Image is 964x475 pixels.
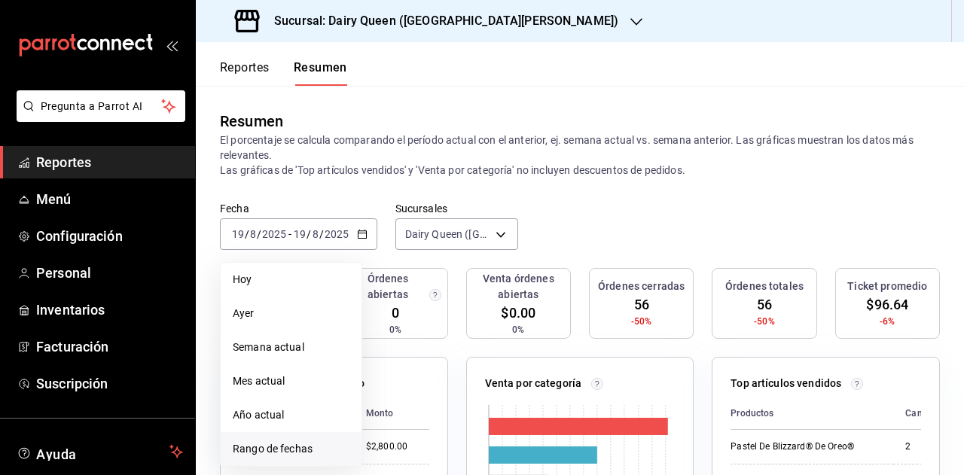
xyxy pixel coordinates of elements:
[36,336,183,357] span: Facturación
[319,228,324,240] span: /
[893,397,956,430] th: Cantidad
[512,323,524,336] span: 0%
[293,228,307,240] input: --
[233,441,349,457] span: Rango de fechas
[36,152,183,172] span: Reportes
[249,228,257,240] input: --
[485,376,582,391] p: Venta por categoría
[731,440,881,453] div: Pastel De Blizzard® De Oreo®
[731,397,893,430] th: Productos
[220,132,940,178] p: El porcentaje se calcula comparando el período actual con el anterior, ej. semana actual vs. sema...
[36,226,183,246] span: Configuración
[233,272,349,288] span: Hoy
[261,228,287,240] input: ----
[366,440,429,453] div: $2,800.00
[405,227,490,242] span: Dairy Queen ([GEOGRAPHIC_DATA][PERSON_NAME])
[262,12,618,30] h3: Sucursal: Dairy Queen ([GEOGRAPHIC_DATA][PERSON_NAME])
[245,228,249,240] span: /
[389,323,401,336] span: 0%
[847,279,927,294] h3: Ticket promedio
[725,279,804,294] h3: Órdenes totales
[233,306,349,321] span: Ayer
[880,315,895,328] span: -6%
[349,271,426,303] h3: Órdenes abiertas
[288,228,291,240] span: -
[598,279,685,294] h3: Órdenes cerradas
[754,315,775,328] span: -50%
[166,39,178,51] button: open_drawer_menu
[757,294,772,315] span: 56
[294,60,347,86] button: Resumen
[354,397,429,430] th: Monto
[392,303,399,323] span: 0
[905,440,944,453] div: 2
[634,294,649,315] span: 56
[866,294,908,315] span: $96.64
[36,300,183,320] span: Inventarios
[41,99,162,114] span: Pregunta a Parrot AI
[220,203,377,214] label: Fecha
[731,376,841,391] p: Top artículos vendidos
[11,109,185,125] a: Pregunta a Parrot AI
[473,271,564,303] h3: Venta órdenes abiertas
[233,407,349,423] span: Año actual
[233,340,349,355] span: Semana actual
[17,90,185,122] button: Pregunta a Parrot AI
[36,189,183,209] span: Menú
[395,203,518,214] label: Sucursales
[233,373,349,389] span: Mes actual
[36,443,163,461] span: Ayuda
[220,60,347,86] div: navigation tabs
[631,315,652,328] span: -50%
[501,303,535,323] span: $0.00
[257,228,261,240] span: /
[36,263,183,283] span: Personal
[36,373,183,394] span: Suscripción
[231,228,245,240] input: --
[312,228,319,240] input: --
[307,228,311,240] span: /
[220,110,283,132] div: Resumen
[220,60,270,86] button: Reportes
[324,228,349,240] input: ----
